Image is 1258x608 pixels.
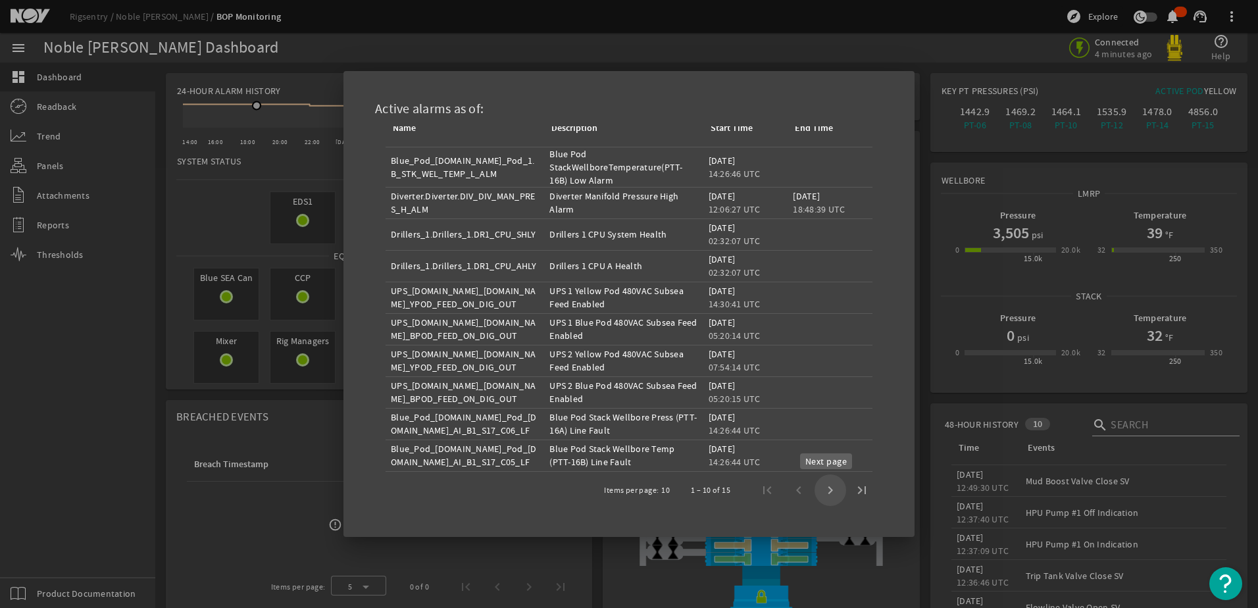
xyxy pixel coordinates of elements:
[391,121,428,136] div: Name
[709,380,736,392] legacy-datetime-component: [DATE]
[391,228,536,241] div: Drillers_1.Drillers_1.DR1_CPU_SHLY
[709,443,736,455] legacy-datetime-component: [DATE]
[709,411,736,423] legacy-datetime-component: [DATE]
[815,474,846,506] button: Next page
[709,393,761,405] legacy-datetime-component: 05:20:15 UTC
[391,316,539,342] div: UPS_[DOMAIN_NAME]_[DOMAIN_NAME]_BPOD_FEED_ON_DIG_OUT
[709,203,761,215] legacy-datetime-component: 12:06:27 UTC
[793,190,820,202] legacy-datetime-component: [DATE]
[549,228,667,241] div: Drillers 1 CPU System Health
[709,361,761,373] legacy-datetime-component: 07:54:14 UTC
[661,484,670,497] div: 10
[549,259,642,272] div: Drillers 1 CPU A Health
[551,121,597,136] div: Description
[391,190,539,216] div: Diverter.Diverter.DIV_DIV_MAN_PRES_H_ALM
[549,316,697,342] div: UPS 1 Blue Pod 480VAC Subsea Feed Enabled
[709,190,736,202] legacy-datetime-component: [DATE]
[391,442,539,469] div: Blue_Pod_[DOMAIN_NAME]_Pod_[DOMAIN_NAME]_AI_B1_S17_C05_LF
[711,121,753,136] div: Start Time
[549,190,697,216] div: Diverter Manifold Pressure High Alarm
[604,484,659,497] div: Items per page:
[709,266,761,278] legacy-datetime-component: 02:32:07 UTC
[1209,567,1242,600] button: Open Resource Center
[709,121,765,136] div: Start Time
[709,298,761,310] legacy-datetime-component: 14:30:41 UTC
[549,379,697,405] div: UPS 2 Blue Pod 480VAC Subsea Feed Enabled
[359,87,899,126] div: Active alarms as of:
[391,347,539,374] div: UPS_[DOMAIN_NAME]_[DOMAIN_NAME]_YPOD_FEED_ON_DIG_OUT
[709,317,736,328] legacy-datetime-component: [DATE]
[709,235,761,247] legacy-datetime-component: 02:32:07 UTC
[793,121,845,136] div: End Time
[846,474,878,506] button: Last page
[549,147,697,187] div: Blue Pod StackWellboreTemperature(PTT-16B) Low Alarm
[709,168,761,180] legacy-datetime-component: 14:26:46 UTC
[709,285,736,297] legacy-datetime-component: [DATE]
[709,330,761,342] legacy-datetime-component: 05:20:14 UTC
[709,253,736,265] legacy-datetime-component: [DATE]
[391,284,539,311] div: UPS_[DOMAIN_NAME]_[DOMAIN_NAME]_YPOD_FEED_ON_DIG_OUT
[549,347,697,374] div: UPS 2 Yellow Pod 480VAC Subsea Feed Enabled
[691,484,730,497] div: 1 – 10 of 15
[709,155,736,166] legacy-datetime-component: [DATE]
[709,348,736,360] legacy-datetime-component: [DATE]
[391,411,539,437] div: Blue_Pod_[DOMAIN_NAME]_Pod_[DOMAIN_NAME]_AI_B1_S17_C06_LF
[709,424,761,436] legacy-datetime-component: 14:26:44 UTC
[795,121,833,136] div: End Time
[793,203,845,215] legacy-datetime-component: 18:48:39 UTC
[709,222,736,234] legacy-datetime-component: [DATE]
[391,259,537,272] div: Drillers_1.Drillers_1.DR1_CPU_AHLY
[549,411,697,437] div: Blue Pod Stack Wellbore Press (PTT-16A) Line Fault
[393,121,416,136] div: Name
[391,379,539,405] div: UPS_[DOMAIN_NAME]_[DOMAIN_NAME]_BPOD_FEED_ON_DIG_OUT
[709,456,761,468] legacy-datetime-component: 14:26:44 UTC
[549,284,697,311] div: UPS 1 Yellow Pod 480VAC Subsea Feed Enabled
[549,121,609,136] div: Description
[549,442,697,469] div: Blue Pod Stack Wellbore Temp (PTT-16B) Line Fault
[391,154,539,180] div: Blue_Pod_[DOMAIN_NAME]_Pod_1.B_STK_WEL_TEMP_L_ALM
